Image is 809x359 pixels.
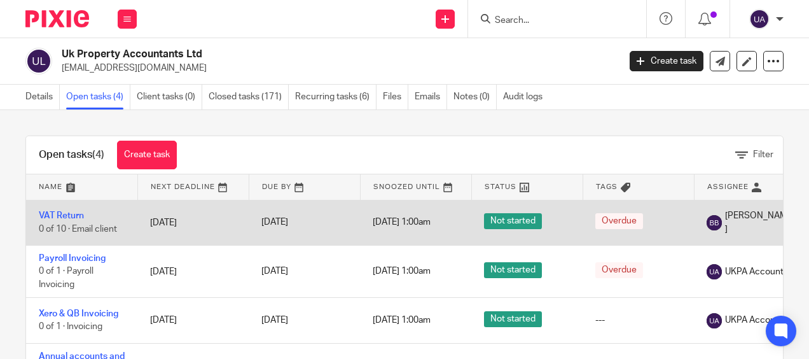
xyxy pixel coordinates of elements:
[383,85,408,109] a: Files
[39,211,84,220] a: VAT Return
[25,10,89,27] img: Pixie
[630,51,703,71] a: Create task
[749,9,770,29] img: svg%3E
[39,254,106,263] a: Payroll Invoicing
[596,183,618,190] span: Tags
[373,267,431,276] span: [DATE] 1:00am
[707,264,722,279] img: svg%3E
[484,262,542,278] span: Not started
[725,209,792,236] span: [PERSON_NAME]
[453,85,497,109] a: Notes (0)
[117,141,177,169] a: Create task
[373,218,431,227] span: [DATE] 1:00am
[39,267,93,290] span: 0 of 1 · Payroll Invoicing
[39,323,102,332] span: 0 of 1 · Invoicing
[295,85,377,109] a: Recurring tasks (6)
[261,218,288,227] span: [DATE]
[137,200,249,245] td: [DATE]
[725,314,788,327] span: UKPA Accounts
[39,225,117,234] span: 0 of 10 · Email client
[66,85,130,109] a: Open tasks (4)
[494,15,608,27] input: Search
[373,316,431,325] span: [DATE] 1:00am
[484,213,542,229] span: Not started
[39,148,104,162] h1: Open tasks
[261,316,288,325] span: [DATE]
[595,314,681,327] div: ---
[484,311,542,327] span: Not started
[415,85,447,109] a: Emails
[209,85,289,109] a: Closed tasks (171)
[503,85,549,109] a: Audit logs
[92,150,104,160] span: (4)
[725,265,788,278] span: UKPA Accounts
[137,245,249,297] td: [DATE]
[137,298,249,343] td: [DATE]
[25,48,52,74] img: svg%3E
[595,213,643,229] span: Overdue
[25,85,60,109] a: Details
[707,215,722,230] img: svg%3E
[707,313,722,328] img: svg%3E
[753,150,773,159] span: Filter
[62,48,501,61] h2: Uk Property Accountants Ltd
[137,85,202,109] a: Client tasks (0)
[595,262,643,278] span: Overdue
[62,62,611,74] p: [EMAIL_ADDRESS][DOMAIN_NAME]
[261,267,288,276] span: [DATE]
[39,309,118,318] a: Xero & QB Invoicing
[485,183,516,190] span: Status
[373,183,440,190] span: Snoozed Until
